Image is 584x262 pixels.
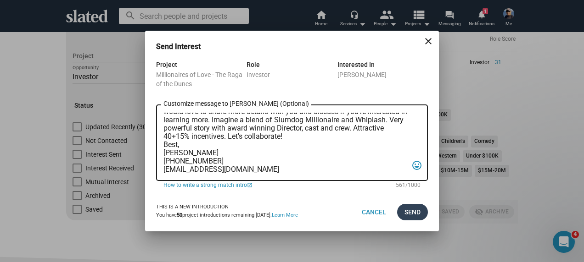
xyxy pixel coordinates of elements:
[423,36,434,47] mat-icon: close
[156,204,229,210] strong: This is a new introduction
[177,212,182,218] b: 50
[247,59,337,70] div: Role
[397,204,428,220] button: Send
[411,158,422,173] mat-icon: tag_faces
[156,70,247,88] div: Millionaires of Love - The Raga of the Dunes
[362,204,386,220] span: Cancel
[156,42,213,51] h3: Send Interest
[396,182,421,189] mat-hint: 561/1000
[156,212,298,219] div: You have project introductions remaining [DATE].
[247,70,337,79] div: Investor
[337,70,428,79] div: [PERSON_NAME]
[156,59,247,70] div: Project
[354,204,393,220] button: Cancel
[404,204,421,220] span: Send
[247,182,253,189] mat-icon: open_in_new
[163,181,389,189] a: How to write a strong match intro
[337,59,428,70] div: Interested In
[272,212,298,218] a: Learn More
